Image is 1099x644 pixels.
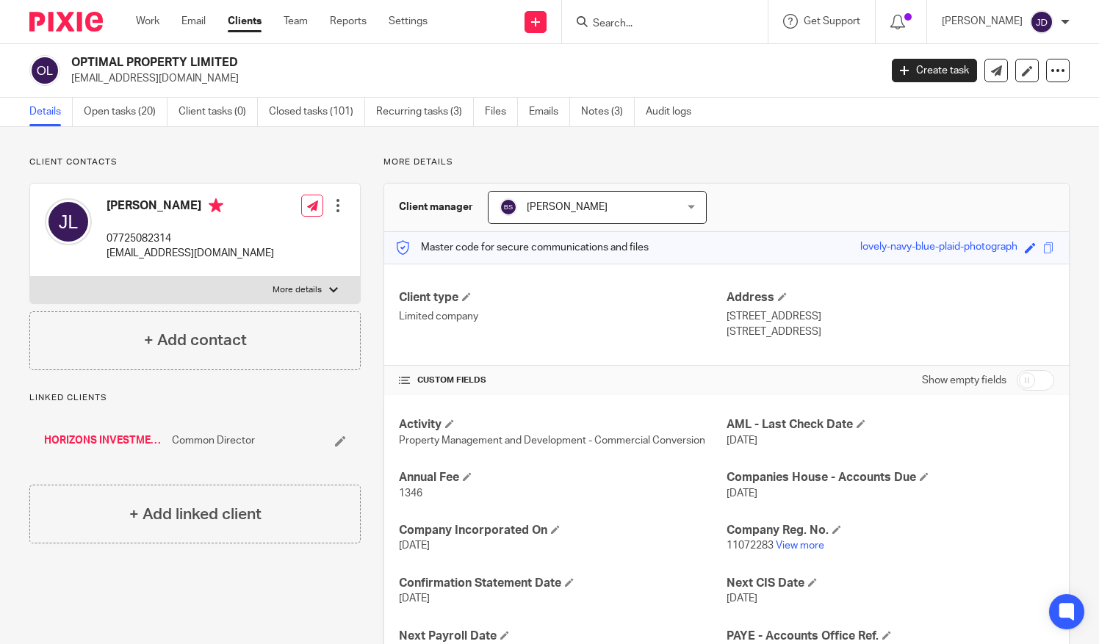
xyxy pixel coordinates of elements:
[485,98,518,126] a: Files
[399,417,727,433] h4: Activity
[500,198,517,216] img: svg%3E
[389,14,428,29] a: Settings
[269,98,365,126] a: Closed tasks (101)
[399,470,727,485] h4: Annual Fee
[399,540,430,551] span: [DATE]
[209,198,223,213] i: Primary
[892,59,977,82] a: Create task
[399,290,727,305] h4: Client type
[804,16,860,26] span: Get Support
[129,503,262,526] h4: + Add linked client
[44,433,165,448] a: HORIZONS INVESTMENT LIMITED
[284,14,308,29] a: Team
[527,202,608,212] span: [PERSON_NAME]
[727,417,1054,433] h4: AML - Last Check Date
[179,98,258,126] a: Client tasks (0)
[107,198,274,217] h4: [PERSON_NAME]
[399,576,727,591] h4: Confirmation Statement Date
[399,435,705,446] span: Property Management and Development - Commercial Conversion
[383,156,1070,168] p: More details
[136,14,159,29] a: Work
[727,629,1054,644] h4: PAYE - Accounts Office Ref.
[29,55,60,86] img: svg%3E
[727,576,1054,591] h4: Next CIS Date
[228,14,262,29] a: Clients
[376,98,474,126] a: Recurring tasks (3)
[727,523,1054,538] h4: Company Reg. No.
[107,231,274,246] p: 07725082314
[727,470,1054,485] h4: Companies House - Accounts Due
[107,246,274,261] p: [EMAIL_ADDRESS][DOMAIN_NAME]
[273,284,322,296] p: More details
[776,540,824,551] a: View more
[860,239,1017,256] div: lovely-navy-blue-plaid-photograph
[727,309,1054,324] p: [STREET_ADDRESS]
[399,200,473,214] h3: Client manager
[727,540,774,551] span: 11072283
[172,433,255,448] span: Common Director
[529,98,570,126] a: Emails
[71,71,870,86] p: [EMAIL_ADDRESS][DOMAIN_NAME]
[330,14,367,29] a: Reports
[581,98,635,126] a: Notes (3)
[727,290,1054,305] h4: Address
[646,98,702,126] a: Audit logs
[29,12,103,32] img: Pixie
[399,593,430,604] span: [DATE]
[399,488,422,499] span: 1346
[181,14,206,29] a: Email
[727,488,757,499] span: [DATE]
[45,198,92,245] img: svg%3E
[84,98,167,126] a: Open tasks (20)
[727,325,1054,339] p: [STREET_ADDRESS]
[399,629,727,644] h4: Next Payroll Date
[29,98,73,126] a: Details
[29,392,361,404] p: Linked clients
[71,55,710,70] h2: OPTIMAL PROPERTY LIMITED
[727,593,757,604] span: [DATE]
[144,329,247,352] h4: + Add contact
[727,435,757,446] span: [DATE]
[922,373,1006,388] label: Show empty fields
[399,309,727,324] p: Limited company
[395,240,649,255] p: Master code for secure communications and files
[1030,10,1053,34] img: svg%3E
[399,523,727,538] h4: Company Incorporated On
[591,18,724,31] input: Search
[399,375,727,386] h4: CUSTOM FIELDS
[942,14,1023,29] p: [PERSON_NAME]
[29,156,361,168] p: Client contacts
